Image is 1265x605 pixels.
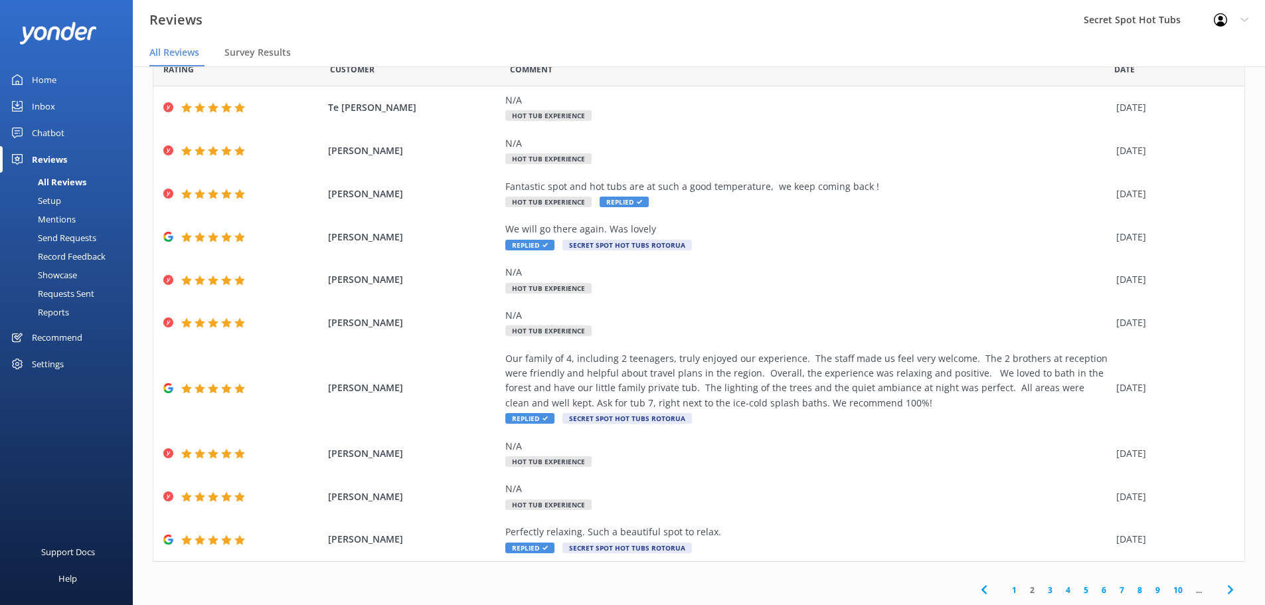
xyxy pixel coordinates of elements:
div: [DATE] [1116,446,1228,461]
span: Secret Spot Hot Tubs Rotorua [562,543,692,553]
div: Our family of 4, including 2 teenagers, truly enjoyed our experience. The staff made us feel very... [505,351,1110,411]
div: Support Docs [41,539,95,565]
a: Setup [8,191,133,210]
span: Hot Tub Experience [505,499,592,510]
img: yonder-white-logo.png [20,22,96,44]
div: Record Feedback [8,247,106,266]
div: N/A [505,481,1110,496]
a: Send Requests [8,228,133,247]
div: Reviews [32,146,67,173]
a: Reports [8,303,133,321]
div: Mentions [8,210,76,228]
div: [DATE] [1116,532,1228,547]
span: ... [1189,584,1209,596]
a: 4 [1059,584,1077,596]
div: [DATE] [1116,100,1228,115]
div: Perfectly relaxing. Such a beautiful spot to relax. [505,525,1110,539]
div: [DATE] [1116,230,1228,244]
div: [DATE] [1116,272,1228,287]
a: 2 [1023,584,1041,596]
span: Hot Tub Experience [505,197,592,207]
a: Mentions [8,210,133,228]
span: [PERSON_NAME] [328,272,499,287]
span: Hot Tub Experience [505,283,592,294]
a: Requests Sent [8,284,133,303]
a: 7 [1113,584,1131,596]
span: [PERSON_NAME] [328,381,499,395]
a: 10 [1167,584,1189,596]
span: Date [163,63,194,76]
div: Settings [32,351,64,377]
div: We will go there again. Was lovely [505,222,1110,236]
div: Chatbot [32,120,64,146]
span: Survey Results [224,46,291,59]
a: 3 [1041,584,1059,596]
div: [DATE] [1116,381,1228,395]
span: [PERSON_NAME] [328,532,499,547]
span: [PERSON_NAME] [328,315,499,330]
a: All Reviews [8,173,133,191]
div: N/A [505,93,1110,108]
a: Showcase [8,266,133,284]
div: N/A [505,265,1110,280]
span: [PERSON_NAME] [328,489,499,504]
span: Replied [505,543,554,553]
a: 1 [1005,584,1023,596]
span: [PERSON_NAME] [328,187,499,201]
span: [PERSON_NAME] [328,143,499,158]
span: [PERSON_NAME] [328,230,499,244]
span: Hot Tub Experience [505,325,592,336]
div: Setup [8,191,61,210]
span: Date [330,63,375,76]
div: N/A [505,439,1110,454]
div: Inbox [32,93,55,120]
div: Recommend [32,324,82,351]
h3: Reviews [149,9,203,31]
span: Secret Spot Hot Tubs Rotorua [562,240,692,250]
div: Help [58,565,77,592]
span: Secret Spot Hot Tubs Rotorua [562,413,692,424]
span: Te [PERSON_NAME] [328,100,499,115]
div: N/A [505,136,1110,151]
span: [PERSON_NAME] [328,446,499,461]
div: N/A [505,308,1110,323]
span: Hot Tub Experience [505,153,592,164]
div: Showcase [8,266,77,284]
a: Record Feedback [8,247,133,266]
span: Hot Tub Experience [505,110,592,121]
a: 8 [1131,584,1149,596]
span: Replied [505,413,554,424]
span: Replied [505,240,554,250]
div: [DATE] [1116,187,1228,201]
a: 5 [1077,584,1095,596]
div: Send Requests [8,228,96,247]
div: All Reviews [8,173,86,191]
div: Reports [8,303,69,321]
a: 9 [1149,584,1167,596]
span: Replied [600,197,649,207]
span: All Reviews [149,46,199,59]
span: Date [1114,63,1135,76]
div: [DATE] [1116,143,1228,158]
a: 6 [1095,584,1113,596]
div: Home [32,66,56,93]
div: Requests Sent [8,284,94,303]
div: [DATE] [1116,489,1228,504]
div: Fantastic spot and hot tubs are at such a good temperature, we keep coming back ! [505,179,1110,194]
div: [DATE] [1116,315,1228,330]
span: Hot Tub Experience [505,456,592,467]
span: Question [510,63,552,76]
